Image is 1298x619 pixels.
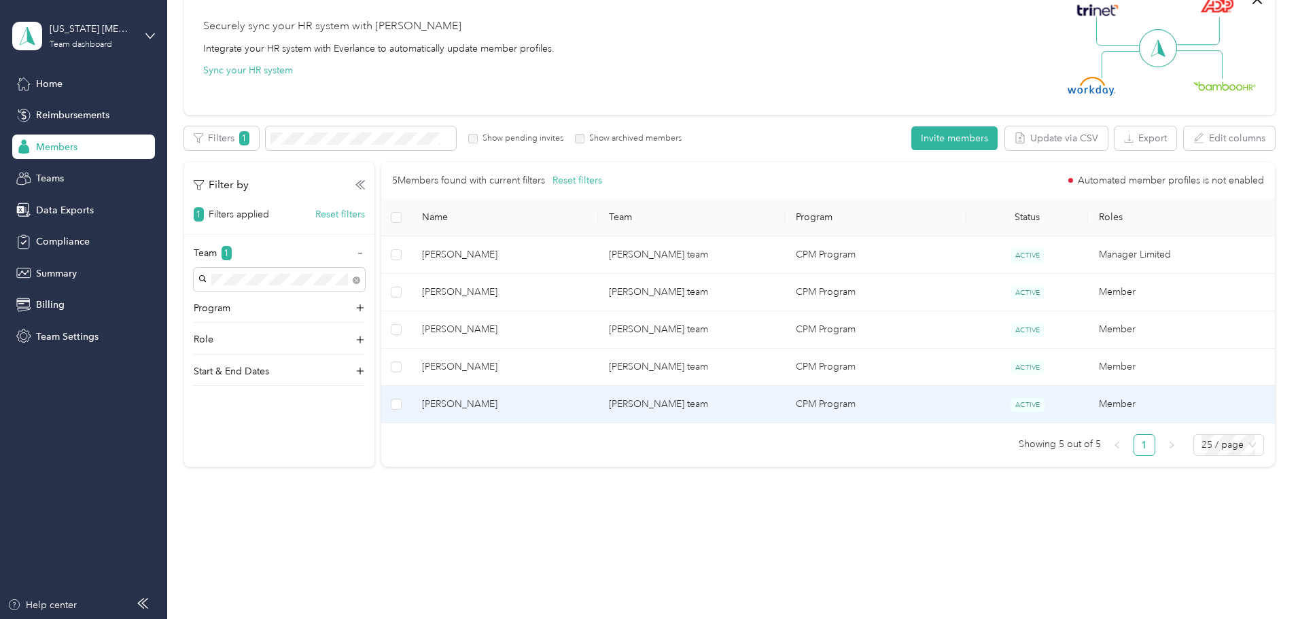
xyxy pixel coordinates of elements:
button: Sync your HR system [203,63,293,77]
span: [PERSON_NAME] [422,247,587,262]
span: [PERSON_NAME] [422,285,587,300]
span: 1 [194,207,204,222]
span: Home [36,77,63,91]
span: Team Settings [36,330,99,344]
a: 1 [1134,435,1155,455]
span: Billing [36,298,65,312]
span: ACTIVE [1011,285,1045,300]
span: Automated member profiles is not enabled [1078,176,1264,185]
th: Roles [1088,199,1275,236]
button: Help center [7,598,77,612]
td: Kenneth Daniels [411,349,598,386]
label: Show archived members [584,132,682,145]
span: left [1113,441,1121,449]
span: [PERSON_NAME] [422,322,587,337]
button: Reset filters [552,173,602,188]
div: Securely sync your HR system with [PERSON_NAME] [203,18,461,35]
td: CPM Program [785,274,967,311]
button: Filters1 [184,126,259,150]
label: Show pending invites [478,132,563,145]
img: Workday [1068,77,1115,96]
span: Showing 5 out of 5 [1019,434,1101,455]
button: Invite members [911,126,998,150]
button: Reset filters [315,207,365,222]
button: Edit columns [1184,126,1275,150]
span: right [1168,441,1176,449]
p: Role [194,332,213,347]
td: Greg Berry [411,274,598,311]
span: Name [422,211,587,223]
p: Team [194,246,217,260]
p: 5 Members found with current filters [392,173,545,188]
button: right [1161,434,1182,456]
span: Data Exports [36,203,94,217]
iframe: Everlance-gr Chat Button Frame [1222,543,1298,619]
img: Line Left Up [1096,17,1144,46]
td: Charlton Roberson's team [598,236,785,274]
img: Trinet [1074,1,1121,20]
span: ACTIVE [1011,323,1045,337]
td: Manager Limited [1088,236,1275,274]
span: Compliance [36,234,90,249]
span: 25 / page [1201,435,1256,455]
td: Charlton Roberson [411,236,598,274]
p: Filter by [194,177,249,194]
img: Line Right Down [1175,50,1223,79]
img: BambooHR [1193,81,1256,90]
td: CPM Program [785,311,967,349]
td: Member [1088,274,1275,311]
span: 1 [222,246,232,260]
td: Shaymarie Echevarria [411,311,598,349]
li: 1 [1134,434,1155,456]
span: Teams [36,171,64,185]
div: Page Size [1193,434,1264,456]
button: left [1106,434,1128,456]
span: [PERSON_NAME] [422,397,587,412]
td: CPM Program [785,236,967,274]
span: Members [36,140,77,154]
img: Line Left Down [1101,50,1148,78]
th: Team [598,199,785,236]
p: Filters applied [209,207,269,222]
span: ACTIVE [1011,248,1045,262]
td: John Higgins [411,386,598,423]
div: Team dashboard [50,41,112,49]
td: Member [1088,311,1275,349]
th: Program [785,199,967,236]
td: CPM Program [785,386,967,423]
span: ACTIVE [1011,360,1045,374]
span: Summary [36,266,77,281]
td: Charlton Roberson's team [598,311,785,349]
p: Start & End Dates [194,364,269,378]
td: Charlton Roberson's team [598,349,785,386]
span: 1 [239,131,249,145]
td: CPM Program [785,349,967,386]
span: ACTIVE [1011,397,1045,412]
td: Member [1088,349,1275,386]
li: Next Page [1161,434,1182,456]
button: Export [1115,126,1176,150]
img: Line Right Up [1172,17,1220,46]
button: Update via CSV [1005,126,1108,150]
p: Program [194,301,230,315]
span: Reimbursements [36,108,109,122]
th: Status [966,199,1087,236]
div: Integrate your HR system with Everlance to automatically update member profiles. [203,41,555,56]
span: [PERSON_NAME] [422,359,587,374]
div: [US_STATE] [MEDICAL_DATA] Coalition Inc. [50,22,135,36]
td: Charlton Roberson's team [598,274,785,311]
th: Name [411,199,598,236]
td: Member [1088,386,1275,423]
li: Previous Page [1106,434,1128,456]
td: Charlton Roberson's team [598,386,785,423]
